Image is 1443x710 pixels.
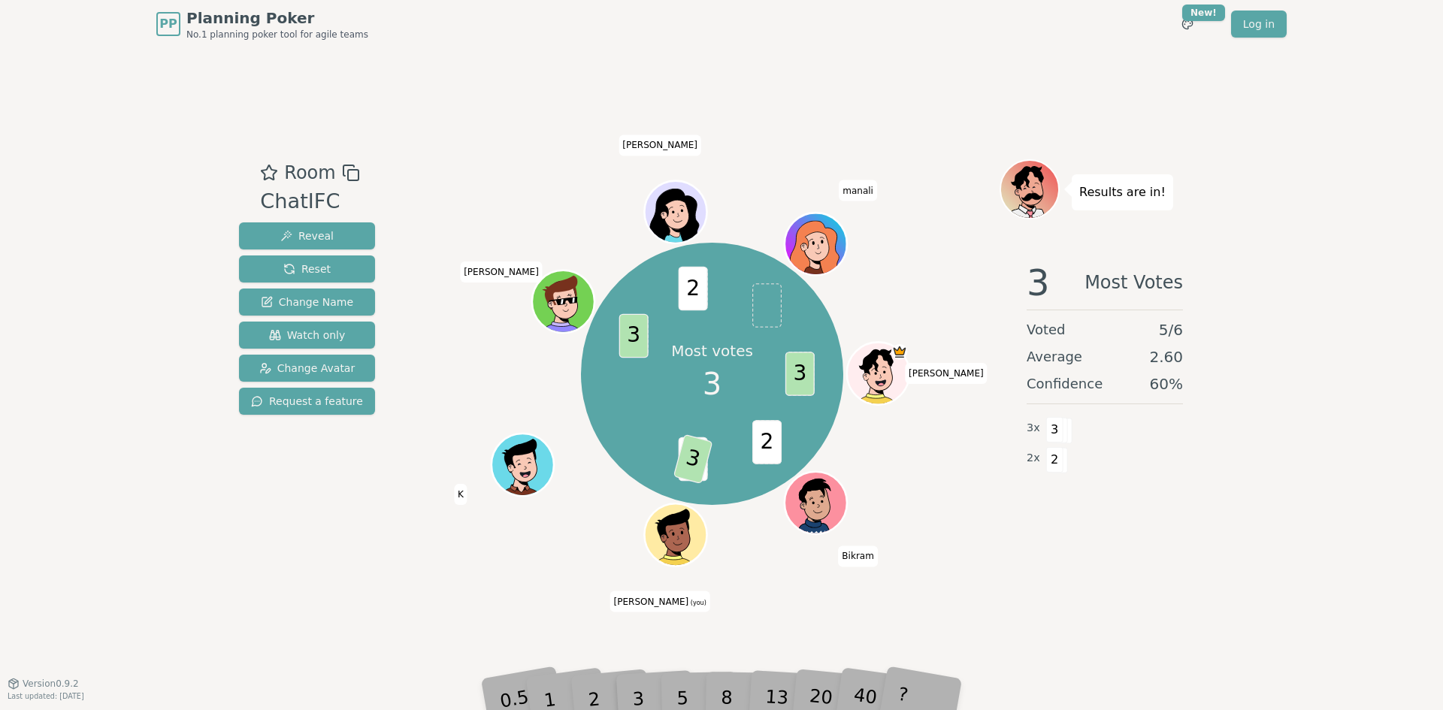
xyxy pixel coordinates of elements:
[619,314,648,358] span: 3
[1231,11,1287,38] a: Log in
[186,8,368,29] span: Planning Poker
[239,355,375,382] button: Change Avatar
[460,261,543,282] span: Click to change your name
[1149,346,1183,367] span: 2.60
[260,159,278,186] button: Add as favourite
[239,322,375,349] button: Watch only
[905,363,988,384] span: Click to change your name
[752,420,782,464] span: 2
[1079,182,1166,203] p: Results are in!
[646,506,704,564] button: Click to change your avatar
[8,678,79,690] button: Version0.9.2
[678,267,707,311] span: 2
[1027,420,1040,437] span: 3 x
[703,361,721,406] span: 3
[610,591,710,612] span: Click to change your name
[239,255,375,282] button: Reset
[269,328,346,343] span: Watch only
[454,484,467,505] span: Click to change your name
[671,340,753,361] p: Most votes
[1159,319,1183,340] span: 5 / 6
[839,180,877,201] span: Click to change your name
[156,8,368,41] a: PPPlanning PokerNo.1 planning poker tool for agile teams
[1027,346,1082,367] span: Average
[23,678,79,690] span: Version 0.9.2
[284,159,335,186] span: Room
[1174,11,1201,38] button: New!
[673,434,712,484] span: 3
[1027,319,1066,340] span: Voted
[1027,373,1103,394] span: Confidence
[259,361,355,376] span: Change Avatar
[280,228,334,243] span: Reveal
[1150,373,1183,394] span: 60 %
[251,394,363,409] span: Request a feature
[688,600,706,606] span: (you)
[159,15,177,33] span: PP
[1046,417,1063,443] span: 3
[785,352,814,396] span: 3
[260,186,359,217] div: ChatIFC
[1027,450,1040,467] span: 2 x
[186,29,368,41] span: No.1 planning poker tool for agile teams
[8,692,84,700] span: Last updated: [DATE]
[283,261,331,276] span: Reset
[1182,5,1225,21] div: New!
[239,289,375,316] button: Change Name
[1046,447,1063,473] span: 2
[619,135,701,156] span: Click to change your name
[261,295,353,310] span: Change Name
[838,546,878,567] span: Click to change your name
[891,344,907,360] span: Vignesh is the host
[1085,264,1183,301] span: Most Votes
[239,222,375,249] button: Reveal
[1027,264,1050,301] span: 3
[239,388,375,415] button: Request a feature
